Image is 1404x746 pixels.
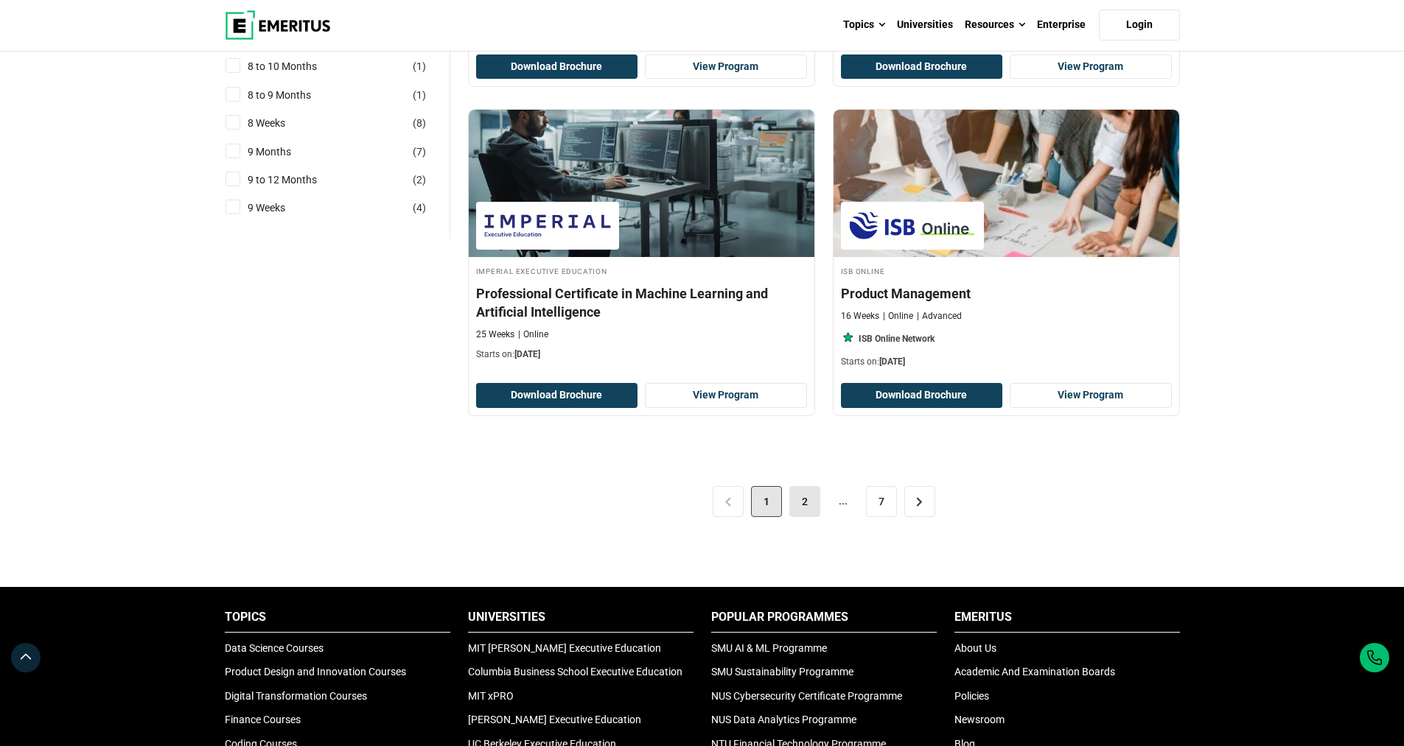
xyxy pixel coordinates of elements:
[518,328,548,341] p: Online
[1099,10,1180,41] a: Login
[416,117,422,129] span: 8
[413,144,426,160] span: ( )
[1010,54,1172,80] a: View Program
[904,486,935,517] a: >
[841,356,1172,368] p: Starts on:
[413,87,426,103] span: ( )
[954,690,989,702] a: Policies
[483,209,612,242] img: Imperial Executive Education
[248,115,315,131] a: 8 Weeks
[476,348,807,361] p: Starts on:
[883,310,913,323] p: Online
[711,666,853,678] a: SMU Sustainability Programme
[954,642,996,654] a: About Us
[416,89,422,101] span: 1
[468,690,514,702] a: MIT xPRO
[468,666,682,678] a: Columbia Business School Executive Education
[248,87,340,103] a: 8 to 9 Months
[468,642,661,654] a: MIT [PERSON_NAME] Executive Education
[866,486,897,517] a: 7
[1010,383,1172,408] a: View Program
[225,642,324,654] a: Data Science Courses
[859,333,935,345] p: ISB Online Network
[248,172,346,188] a: 9 to 12 Months
[416,60,422,72] span: 1
[468,714,641,725] a: [PERSON_NAME] Executive Education
[711,714,856,725] a: NUS Data Analytics Programme
[917,310,962,323] p: Advanced
[848,209,977,242] img: ISB Online
[469,110,814,257] img: Professional Certificate in Machine Learning and Artificial Intelligence | Online AI and Machine ...
[413,58,426,74] span: ( )
[751,486,782,517] span: 1
[879,356,905,367] span: [DATE]
[476,264,807,277] h4: Imperial Executive Education
[711,690,902,702] a: NUS Cybersecurity Certificate Programme
[834,110,1179,257] img: Product Management | Online Product Design and Innovation Course
[476,328,514,341] p: 25 Weeks
[954,666,1115,678] a: Academic And Examination Boards
[476,54,638,80] button: Download Brochure
[841,310,879,323] p: 16 Weeks
[514,349,540,359] span: [DATE]
[841,54,1003,80] button: Download Brochure
[225,690,367,702] a: Digital Transformation Courses
[416,202,422,214] span: 4
[828,486,859,517] span: ...
[645,383,807,408] a: View Program
[248,58,346,74] a: 8 to 10 Months
[248,144,321,160] a: 9 Months
[225,666,406,678] a: Product Design and Innovation Courses
[469,110,814,368] a: AI and Machine Learning Course by Imperial Executive Education - October 16, 2025 Imperial Execut...
[954,714,1005,725] a: Newsroom
[413,172,426,188] span: ( )
[416,146,422,158] span: 7
[841,264,1172,277] h4: ISB Online
[841,284,1172,303] h4: Product Management
[834,110,1179,376] a: Product Design and Innovation Course by ISB Online - November 12, 2025 ISB Online ISB Online Prod...
[248,200,315,216] a: 9 Weeks
[225,714,301,725] a: Finance Courses
[476,383,638,408] button: Download Brochure
[413,115,426,131] span: ( )
[711,642,827,654] a: SMU AI & ML Programme
[476,284,807,321] h4: Professional Certificate in Machine Learning and Artificial Intelligence
[413,200,426,216] span: ( )
[416,174,422,186] span: 2
[841,383,1003,408] button: Download Brochure
[645,54,807,80] a: View Program
[789,486,820,517] a: 2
